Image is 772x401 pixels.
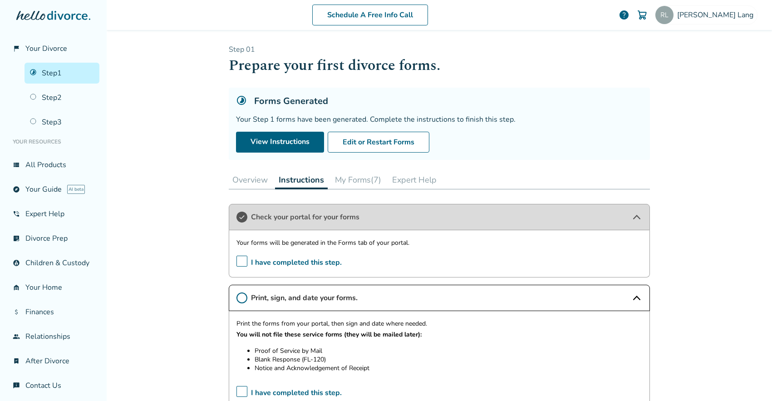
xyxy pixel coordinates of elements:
[7,154,99,175] a: view_listAll Products
[619,10,629,20] a: help
[229,171,271,189] button: Overview
[254,95,328,107] h5: Forms Generated
[388,171,440,189] button: Expert Help
[7,351,99,371] a: bookmark_checkAfter Divorce
[251,293,628,303] span: Print, sign, and date your forms.
[229,45,650,54] p: Step 0 1
[236,238,642,248] p: Your forms will be generated in the Forms tab of your portal.
[25,112,99,133] a: Step3
[7,277,99,298] a: garage_homeYour Home
[13,333,20,340] span: group
[13,357,20,365] span: bookmark_check
[677,10,757,20] span: [PERSON_NAME] Lang
[236,318,642,329] p: Print the forms from your portal, then sign and date where needed.
[13,308,20,316] span: attach_money
[13,382,20,389] span: chat_info
[7,252,99,273] a: account_childChildren & Custody
[255,364,642,372] li: Notice and Acknowledgement of Receipt
[255,355,642,364] li: Blank Response (FL-120)
[7,133,99,151] li: Your Resources
[312,5,428,25] a: Schedule A Free Info Call
[637,10,648,20] img: Cart
[229,54,650,77] h1: Prepare your first divorce forms.
[7,375,99,396] a: chat_infoContact Us
[13,45,20,52] span: flag_2
[251,212,628,222] span: Check your portal for your forms
[727,357,772,401] iframe: Chat Widget
[13,186,20,193] span: explore
[13,259,20,267] span: account_child
[328,132,429,153] button: Edit or Restart Forms
[255,347,642,355] li: Proof of Service by Mail
[7,228,99,249] a: list_alt_checkDivorce Prep
[236,386,342,400] span: I have completed this step.
[236,256,342,270] span: I have completed this step.
[7,326,99,347] a: groupRelationships
[236,132,324,153] a: View Instructions
[236,114,643,124] div: Your Step 1 forms have been generated. Complete the instructions to finish this step.
[275,171,328,189] button: Instructions
[13,235,20,242] span: list_alt_check
[236,330,422,339] strong: You will not file these service forms (they will be mailed later):
[13,284,20,291] span: garage_home
[331,171,385,189] button: My Forms(7)
[67,185,85,194] span: AI beta
[7,38,99,59] a: flag_2Your Divorce
[7,302,99,322] a: attach_moneyFinances
[25,44,67,54] span: Your Divorce
[7,179,99,200] a: exploreYour GuideAI beta
[655,6,674,24] img: rachel.berryman@gmail.com
[25,87,99,108] a: Step2
[13,161,20,168] span: view_list
[7,203,99,224] a: phone_in_talkExpert Help
[25,63,99,84] a: Step1
[13,210,20,218] span: phone_in_talk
